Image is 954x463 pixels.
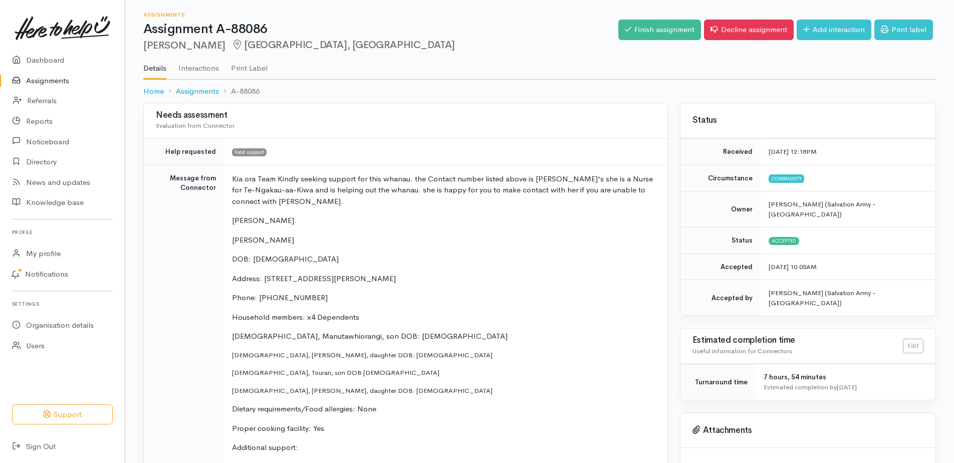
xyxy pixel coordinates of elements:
a: Edit [903,339,923,353]
td: [PERSON_NAME] (Salvation Army - [GEOGRAPHIC_DATA]) [761,280,935,316]
h1: Assignment A-88086 [143,22,618,37]
time: [DATE] 10:05AM [769,263,817,271]
span: Address: [STREET_ADDRESS][PERSON_NAME] [232,274,396,283]
span: Dietary requirements/Food allergies: None [232,404,376,413]
span: Kia ora Team Kindly seeking support for this whanau. the Contact number listed above is [PERSON_N... [232,174,653,206]
a: Print label [874,20,933,40]
h6: Assignments [143,12,618,18]
td: Received [680,139,761,165]
span: Household members: x4 Dependents [232,312,359,322]
span: [PERSON_NAME]. [232,215,297,225]
a: Home [143,86,164,97]
span: Food support [232,148,267,156]
a: Assignments [176,86,219,97]
h2: [PERSON_NAME] [143,40,618,51]
span: [PERSON_NAME] (Salvation Army - [GEOGRAPHIC_DATA]) [769,200,876,218]
p: [DEMOGRAPHIC_DATA], [PERSON_NAME], daughter DOB: [DEMOGRAPHIC_DATA] [232,386,655,396]
time: [DATE] [837,383,857,391]
a: Details [143,51,166,80]
td: Help requested [144,139,224,165]
span: Evaluation from Connector [156,121,234,130]
div: Estimated completion by [764,382,923,392]
a: Add interaction [797,20,871,40]
h6: Settings [12,297,113,311]
td: Accepted by [680,280,761,316]
span: Community [769,174,804,182]
h6: Profile [12,225,113,239]
td: Accepted [680,254,761,280]
h3: Status [692,116,923,125]
span: Additional support: [232,442,298,452]
td: Circumstance [680,165,761,191]
td: Turnaround time [680,364,756,400]
span: Accepted [769,237,799,245]
span: Useful information for Connectors [692,347,792,355]
h3: Attachments [692,425,923,435]
span: [GEOGRAPHIC_DATA], [GEOGRAPHIC_DATA] [231,39,455,51]
span: DOB: [DEMOGRAPHIC_DATA] [232,254,339,264]
span: Phone: [PHONE_NUMBER] [232,293,328,302]
a: Interactions [178,51,219,79]
span: [PERSON_NAME] [232,235,294,245]
a: Decline assignment [704,20,794,40]
button: Support [12,404,113,425]
span: [DEMOGRAPHIC_DATA], Manutawhiorangi, son DOB: [DEMOGRAPHIC_DATA] [232,331,508,341]
p: [DEMOGRAPHIC_DATA], [PERSON_NAME], daughter DOB: [DEMOGRAPHIC_DATA] [232,350,655,360]
td: Owner [680,191,761,227]
p: [DEMOGRAPHIC_DATA], Touran, son DOB [DEMOGRAPHIC_DATA] [232,368,655,378]
a: Finish assignment [618,20,701,40]
time: [DATE] 12:18PM [769,147,817,156]
td: Status [680,227,761,254]
nav: breadcrumb [143,80,936,103]
li: A-88086 [219,86,260,97]
h3: Needs assessment [156,111,655,120]
h3: Estimated completion time [692,336,903,345]
a: Print Label [231,51,268,79]
span: Proper cooking facility: Yes [232,423,324,433]
span: 7 hours, 54 minutes [764,373,826,381]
